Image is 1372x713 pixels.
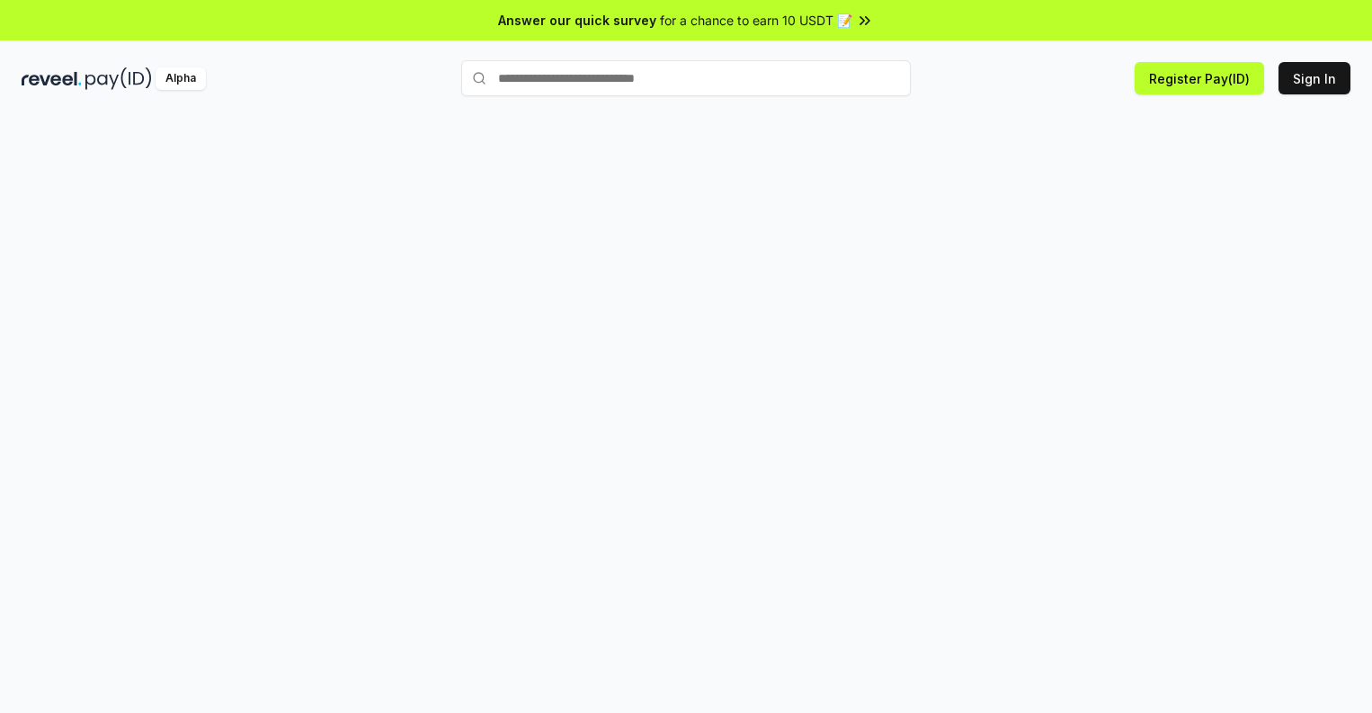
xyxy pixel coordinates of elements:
[22,67,82,90] img: reveel_dark
[660,11,852,30] span: for a chance to earn 10 USDT 📝
[498,11,656,30] span: Answer our quick survey
[156,67,206,90] div: Alpha
[1278,62,1350,94] button: Sign In
[1135,62,1264,94] button: Register Pay(ID)
[85,67,152,90] img: pay_id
